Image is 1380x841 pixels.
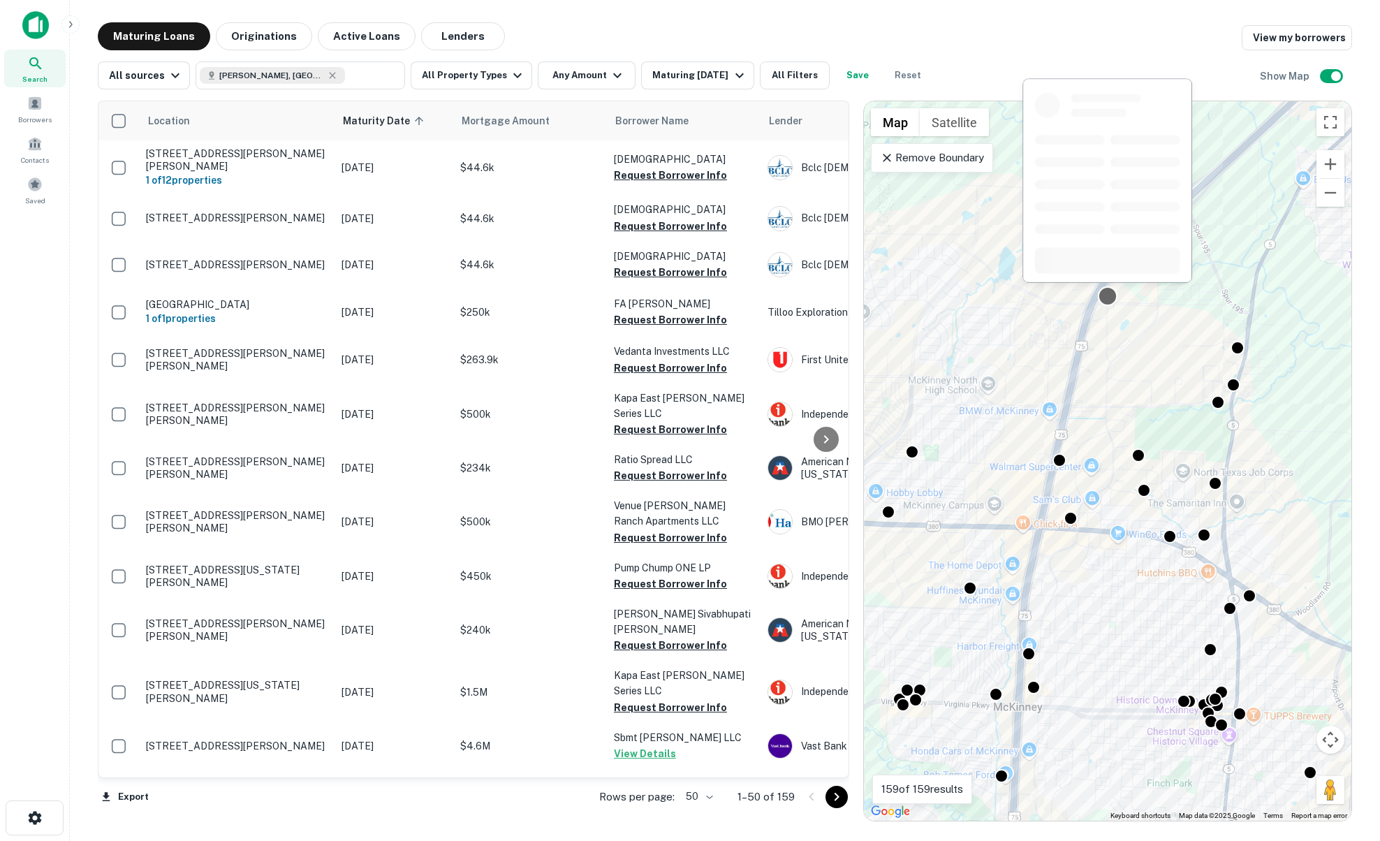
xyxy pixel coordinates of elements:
img: picture [768,253,792,277]
span: Saved [25,195,45,206]
p: [STREET_ADDRESS][US_STATE][PERSON_NAME] [146,679,328,704]
p: [DATE] [342,569,446,584]
img: Google [867,803,913,821]
a: View my borrowers [1242,25,1352,50]
div: Borrowers [4,90,66,128]
p: Venue [PERSON_NAME] Ranch Apartments LLC [614,498,754,529]
span: [PERSON_NAME], [GEOGRAPHIC_DATA], [GEOGRAPHIC_DATA] [219,69,324,82]
p: $250k [460,305,600,320]
img: picture [768,564,792,588]
h6: 1 of 1 properties [146,311,328,326]
img: picture [768,207,792,231]
button: View Details [614,745,676,762]
th: Borrower Name [607,101,761,140]
p: [STREET_ADDRESS][PERSON_NAME][PERSON_NAME] [146,402,328,427]
p: Kapa East [PERSON_NAME] Series LLC [614,668,754,699]
th: Location [139,101,335,140]
span: Search [22,73,47,85]
a: Saved [4,171,66,209]
a: Contacts [4,131,66,168]
button: Request Borrower Info [614,699,727,716]
button: Lenders [421,22,505,50]
img: picture [768,348,792,372]
div: Bclc [DEMOGRAPHIC_DATA] Lending [768,206,977,231]
button: Zoom in [1316,150,1344,178]
button: Active Loans [318,22,416,50]
p: $450k [460,569,600,584]
button: Keyboard shortcuts [1110,811,1170,821]
button: Request Borrower Info [614,360,727,376]
div: 50 [680,787,715,807]
button: Request Borrower Info [614,467,727,484]
p: [STREET_ADDRESS][PERSON_NAME][PERSON_NAME] [146,617,328,643]
a: Search [4,50,66,87]
p: [GEOGRAPHIC_DATA] [146,298,328,311]
button: Show street map [871,108,920,136]
button: Request Borrower Info [614,167,727,184]
img: picture [768,156,792,180]
img: picture [768,402,792,426]
p: $1.5M [460,685,600,700]
span: Location [147,112,190,129]
span: Maturity Date [343,112,428,129]
button: Drag Pegman onto the map to open Street View [1316,776,1344,804]
span: Borrowers [18,114,52,125]
p: 1–50 of 159 [737,789,795,805]
button: Show satellite imagery [920,108,989,136]
p: Sbmt [PERSON_NAME] LLC [614,730,754,745]
p: 159 of 159 results [881,781,963,798]
div: American National Bank Of [US_STATE] [768,455,977,481]
img: picture [768,456,792,480]
p: Ratio Spread LLC [614,452,754,467]
p: [DATE] [342,514,446,529]
p: [PERSON_NAME] Drive SIX LP [614,776,754,791]
button: Request Borrower Info [614,529,727,546]
button: Request Borrower Info [614,312,727,328]
iframe: Chat Widget [1310,685,1380,752]
div: American National Bank Of [US_STATE] [768,617,977,643]
p: [DATE] [342,160,446,175]
p: $263.9k [460,352,600,367]
div: All sources [109,67,184,84]
p: [STREET_ADDRESS][PERSON_NAME][PERSON_NAME] [146,455,328,481]
button: All Filters [760,61,830,89]
p: Kapa East [PERSON_NAME] Series LLC [614,390,754,421]
button: Export [98,787,152,807]
button: Maturing Loans [98,22,210,50]
p: $500k [460,514,600,529]
p: [DATE] [342,407,446,422]
a: Report a map error [1291,812,1347,819]
p: $234k [460,460,600,476]
span: Lender [769,112,802,129]
button: Request Borrower Info [614,421,727,438]
button: Request Borrower Info [614,637,727,654]
p: [DATE] [342,738,446,754]
p: [STREET_ADDRESS][PERSON_NAME][PERSON_NAME] [146,147,328,173]
a: Terms (opens in new tab) [1263,812,1283,819]
div: First United Bank [768,347,977,372]
p: Remove Boundary [880,149,984,166]
button: Request Borrower Info [614,218,727,235]
button: Toggle fullscreen view [1316,108,1344,136]
div: 0 0 [864,101,1351,821]
button: Any Amount [538,61,636,89]
span: Borrower Name [615,112,689,129]
p: [STREET_ADDRESS][PERSON_NAME] [146,212,328,224]
p: [DATE] [342,211,446,226]
button: Go to next page [825,786,848,808]
div: Independent Bank (i-bank) [768,680,977,705]
p: Rows per page: [599,789,675,805]
p: [STREET_ADDRESS][US_STATE][PERSON_NAME] [146,564,328,589]
div: Bclc [DEMOGRAPHIC_DATA] Lending [768,252,977,277]
th: Maturity Date [335,101,453,140]
img: picture [768,680,792,704]
p: $44.6k [460,257,600,272]
p: $44.6k [460,211,600,226]
p: $240k [460,622,600,638]
div: Maturing [DATE] [652,67,747,84]
button: All Property Types [411,61,532,89]
h6: Show Map [1260,68,1312,84]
